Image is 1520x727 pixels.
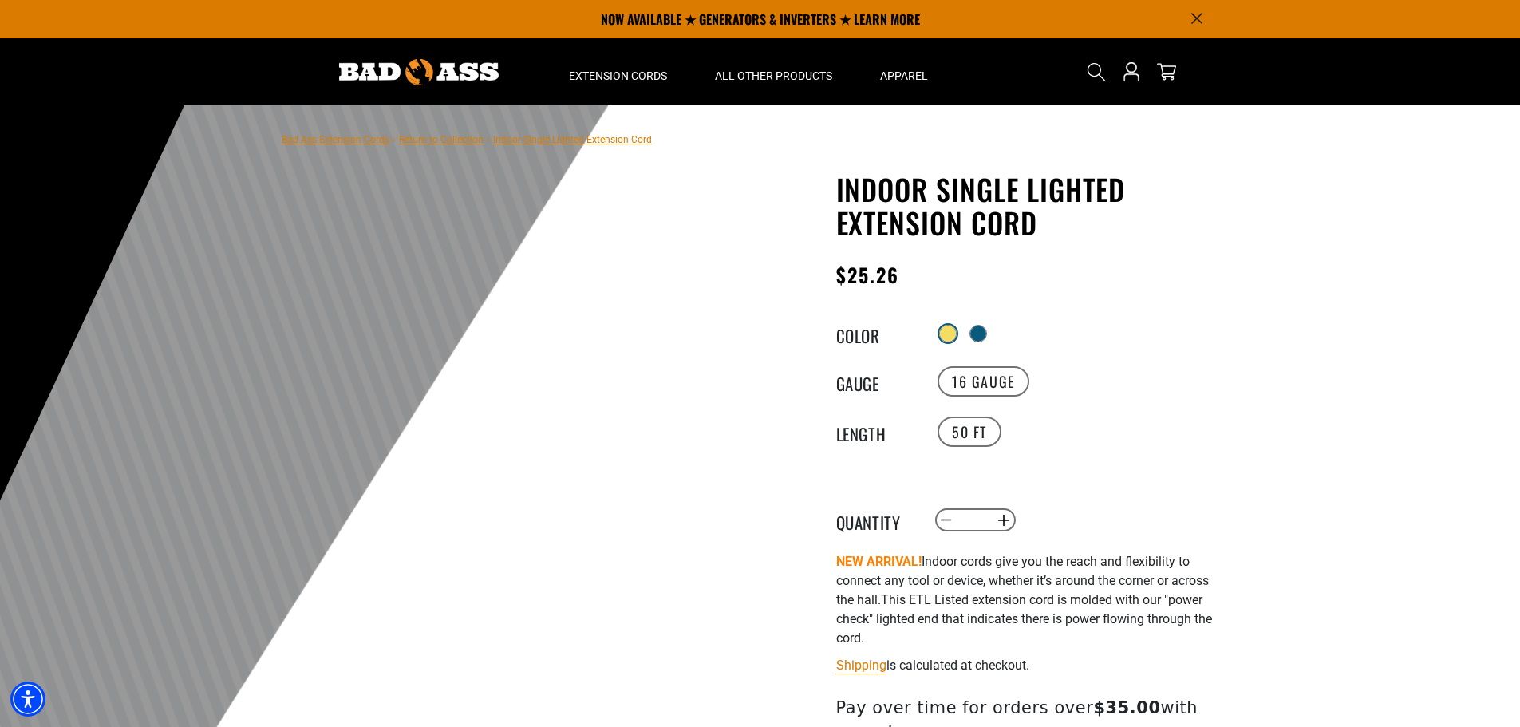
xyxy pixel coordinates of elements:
span: › [393,134,396,145]
span: Extension Cords [569,69,667,83]
a: Open this option [1119,38,1144,105]
a: Return to Collection [399,134,484,145]
span: All Other Products [715,69,832,83]
nav: breadcrumbs [282,129,652,148]
div: is calculated at checkout. [836,654,1227,676]
a: Shipping [836,658,886,673]
legend: Gauge [836,371,916,392]
span: › [487,134,490,145]
span: $25.26 [836,260,899,289]
a: Bad Ass Extension Cords [282,134,389,145]
legend: Color [836,323,916,344]
h1: Indoor Single Lighted Extension Cord [836,172,1227,239]
summary: Extension Cords [545,38,691,105]
summary: All Other Products [691,38,856,105]
label: 16 Gauge [938,366,1029,397]
a: cart [1154,62,1179,81]
summary: Search [1084,59,1109,85]
strong: NEW ARRIVAL! [836,554,922,569]
span: Indoor Single Lighted Extension Cord [493,134,652,145]
legend: Length [836,421,916,442]
span: Indoor cords give you the reach and flexibility to connect any tool or device, whether it’s aroun... [836,554,1212,646]
span: Apparel [880,69,928,83]
img: Bad Ass Extension Cords [339,59,499,85]
div: Accessibility Menu [10,682,45,717]
label: Quantity [836,510,916,531]
label: 50 FT [938,417,1001,447]
summary: Apparel [856,38,952,105]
